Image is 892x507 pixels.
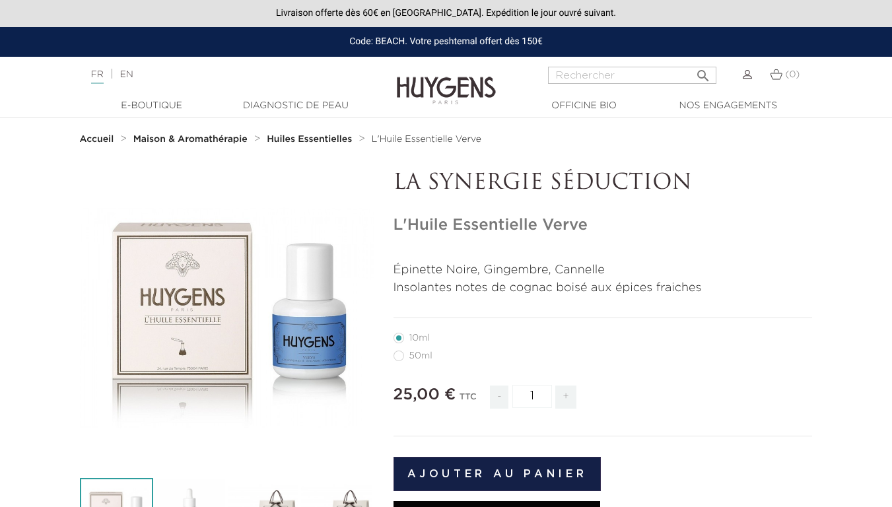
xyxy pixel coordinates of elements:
[86,99,218,113] a: E-Boutique
[91,70,104,84] a: FR
[394,216,813,235] h1: L'Huile Essentielle Verve
[80,135,114,144] strong: Accueil
[662,99,794,113] a: Nos engagements
[512,385,552,408] input: Quantité
[267,134,355,145] a: Huiles Essentielles
[85,67,362,83] div: |
[394,457,601,491] button: Ajouter au panier
[394,333,446,343] label: 10ml
[230,99,362,113] a: Diagnostic de peau
[394,261,813,279] p: Épinette Noire, Gingembre, Cannelle
[133,134,251,145] a: Maison & Aromathérapie
[120,70,133,79] a: EN
[133,135,248,144] strong: Maison & Aromathérapie
[460,383,477,419] div: TTC
[394,351,448,361] label: 50ml
[691,63,715,81] button: 
[490,386,508,409] span: -
[518,99,650,113] a: Officine Bio
[394,279,813,297] p: Insolantes notes de cognac boisé aux épices fraiches
[394,171,813,196] p: LA SYNERGIE SÉDUCTION
[267,135,352,144] strong: Huiles Essentielles
[695,64,711,80] i: 
[555,386,576,409] span: +
[394,387,456,403] span: 25,00 €
[397,55,496,106] img: Huygens
[80,134,117,145] a: Accueil
[372,135,481,144] span: L'Huile Essentielle Verve
[372,134,481,145] a: L'Huile Essentielle Verve
[785,70,800,79] span: (0)
[548,67,716,84] input: Rechercher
